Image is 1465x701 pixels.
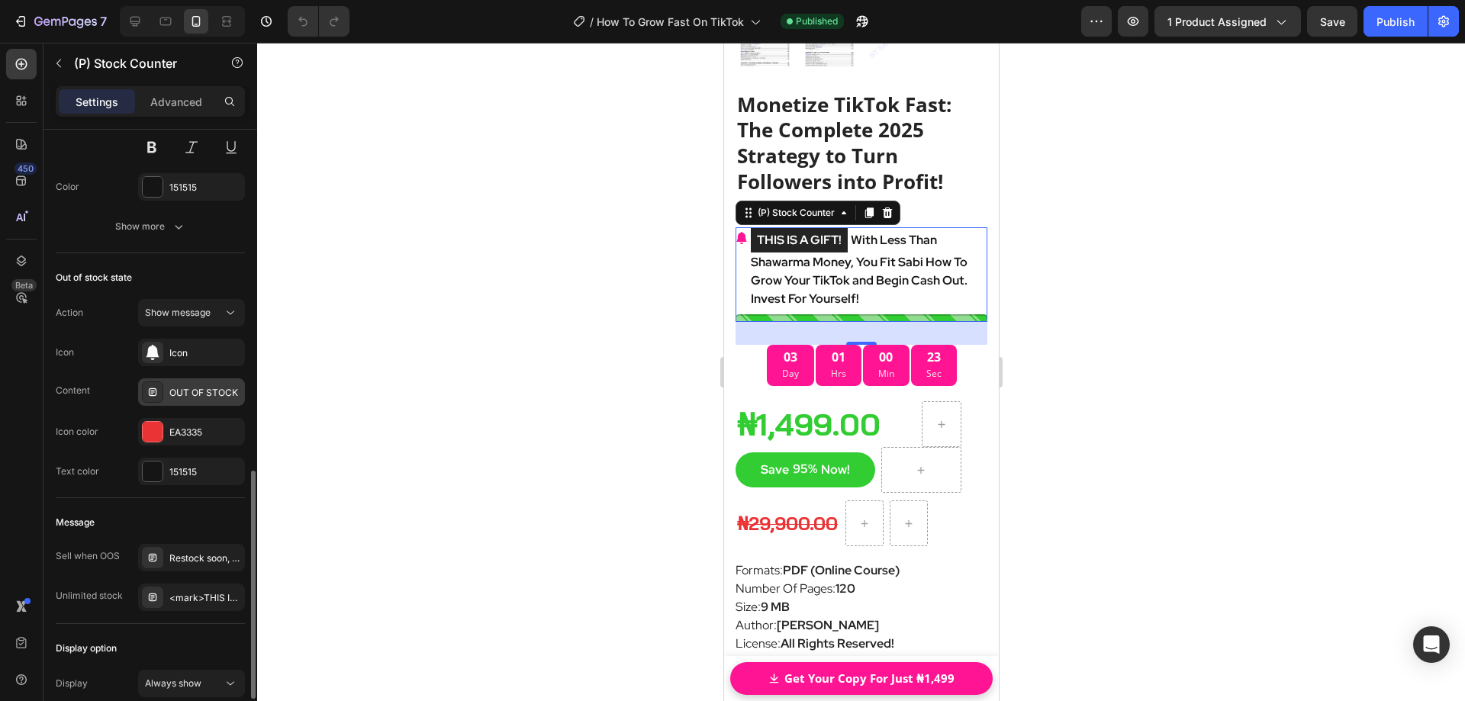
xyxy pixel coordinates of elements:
span: Show message [145,307,211,318]
button: Publish [1364,6,1428,37]
div: Display option [56,642,117,655]
button: 7 [6,6,114,37]
div: Publish [1376,14,1415,30]
div: Icon [56,346,74,359]
p: 7 [100,12,107,31]
div: Open Intercom Messenger [1413,626,1450,663]
div: Message [56,516,95,529]
button: Always show [138,670,245,697]
div: Icon [169,346,241,360]
div: 450 [14,162,37,175]
div: Unlimited stock [56,589,123,603]
span: Always show [145,677,201,689]
button: Save [1307,6,1357,37]
div: Content [56,384,90,397]
div: Display [56,677,88,690]
iframe: Design area [724,43,999,701]
button: Show more [56,213,245,240]
button: 1 product assigned [1154,6,1301,37]
div: <mark>THIS IS A GIFT! </mark>With Less Than Shawarma Money, You Fit Sabi How To Grow Your TikTok ... [169,591,241,605]
span: Save [1320,15,1345,28]
div: Undo/Redo [288,6,349,37]
div: Beta [11,279,37,291]
div: Text color [56,465,99,478]
span: 1 product assigned [1167,14,1267,30]
p: (P) Stock Counter [74,54,204,72]
div: Sell when OOS [56,549,120,563]
div: OUT OF STOCK [169,386,241,400]
p: Advanced [150,94,202,110]
div: Restock soon, PREORDER NOW! [169,551,241,565]
div: 151515 [169,465,241,479]
div: Out of stock state [56,271,132,285]
div: Icon color [56,425,98,439]
button: Show message [138,299,245,326]
div: Action [56,306,83,320]
p: Settings [76,94,118,110]
div: EA3335 [169,426,241,439]
div: Color [56,180,79,194]
div: Show more [115,219,186,234]
span: / [590,14,594,30]
span: Published [796,14,838,28]
div: 151515 [169,181,241,195]
span: How To Grow Fast On TikTok [597,14,744,30]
